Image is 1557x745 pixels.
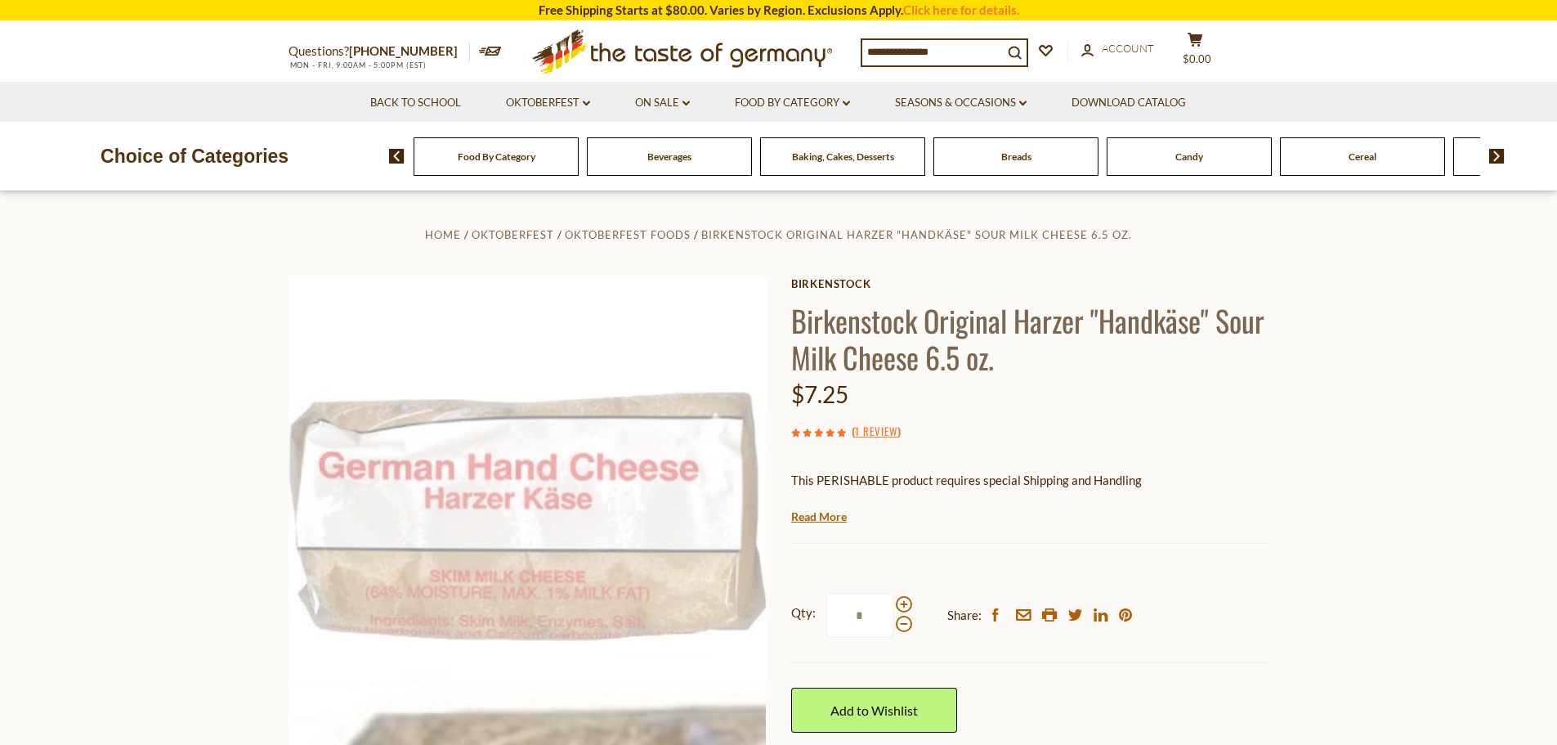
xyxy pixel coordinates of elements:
[1183,52,1211,65] span: $0.00
[647,150,691,163] a: Beverages
[506,94,590,112] a: Oktoberfest
[635,94,690,112] a: On Sale
[1001,150,1031,163] a: Breads
[895,94,1027,112] a: Seasons & Occasions
[852,423,901,439] span: ( )
[370,94,461,112] a: Back to School
[826,593,893,638] input: Qty:
[389,149,405,164] img: previous arrow
[425,228,461,241] a: Home
[855,423,897,441] a: 1 Review
[289,41,470,62] p: Questions?
[791,603,816,623] strong: Qty:
[903,2,1019,17] a: Click here for details.
[1081,40,1154,58] a: Account
[289,61,427,70] span: MON - FRI, 9:00AM - 5:00PM (EST)
[791,277,1269,290] a: Birkenstock
[1489,149,1505,164] img: next arrow
[458,150,535,163] a: Food By Category
[947,605,982,626] span: Share:
[701,228,1132,241] a: Birkenstock Original Harzer "Handkäse" Sour Milk Cheese 6.5 oz.
[791,688,957,733] a: Add to Wishlist
[791,470,1269,491] p: This PERISHABLE product requires special Shipping and Handling
[1171,32,1220,73] button: $0.00
[792,150,894,163] a: Baking, Cakes, Desserts
[735,94,850,112] a: Food By Category
[807,503,1269,523] li: We will ship this product in heat-protective packaging and ice.
[565,228,691,241] a: Oktoberfest Foods
[791,380,848,408] span: $7.25
[791,302,1269,375] h1: Birkenstock Original Harzer "Handkäse" Sour Milk Cheese 6.5 oz.
[791,509,847,525] a: Read More
[1072,94,1186,112] a: Download Catalog
[349,43,458,58] a: [PHONE_NUMBER]
[1349,150,1376,163] a: Cereal
[1102,42,1154,55] span: Account
[472,228,554,241] a: Oktoberfest
[1175,150,1203,163] a: Candy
